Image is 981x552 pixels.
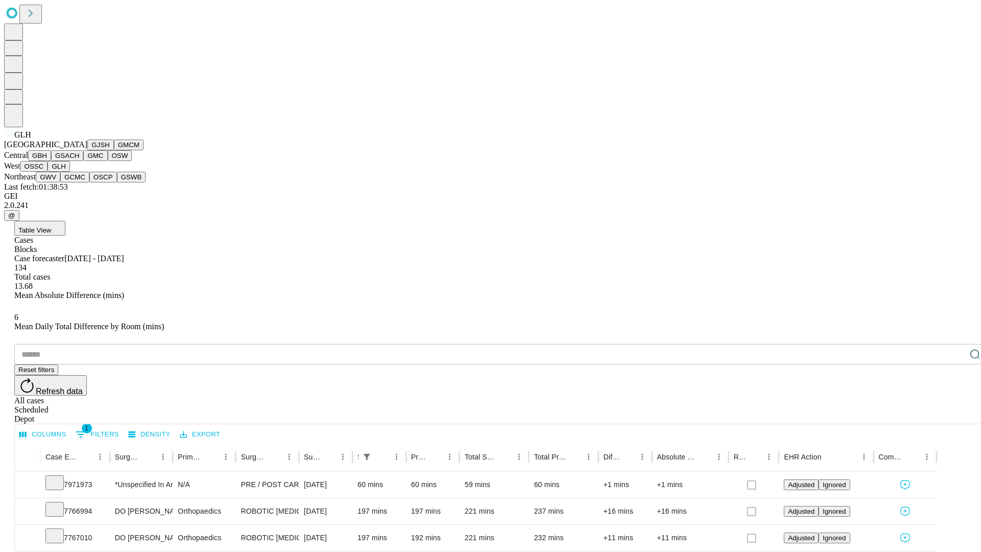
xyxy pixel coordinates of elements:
[657,472,723,498] div: +1 mins
[14,263,27,272] span: 134
[358,472,401,498] div: 60 mins
[360,450,374,464] div: 1 active filter
[534,525,593,551] div: 232 mins
[788,508,814,515] span: Adjusted
[115,472,168,498] div: *Unspecified In And Out Surgery Glh
[879,453,904,461] div: Comments
[4,140,87,149] span: [GEOGRAPHIC_DATA]
[304,525,347,551] div: [DATE]
[411,453,428,461] div: Predicted In Room Duration
[178,453,203,461] div: Primary Service
[14,322,164,331] span: Mean Daily Total Difference by Room (mins)
[819,533,850,543] button: Ignored
[178,472,230,498] div: N/A
[115,453,141,461] div: Surgeon Name
[48,161,69,172] button: GLH
[823,481,846,489] span: Ignored
[64,254,124,263] span: [DATE] - [DATE]
[428,450,442,464] button: Sort
[14,221,65,236] button: Table View
[358,525,401,551] div: 197 mins
[282,450,296,464] button: Menu
[823,508,846,515] span: Ignored
[304,453,320,461] div: Surgery Date
[18,366,54,374] span: Reset filters
[464,525,524,551] div: 221 mins
[20,503,35,521] button: Expand
[178,525,230,551] div: Orthopaedics
[156,450,170,464] button: Menu
[360,450,374,464] button: Show filters
[567,450,581,464] button: Sort
[20,530,35,547] button: Expand
[20,476,35,494] button: Expand
[784,479,819,490] button: Adjusted
[857,450,871,464] button: Menu
[89,172,117,182] button: OSCP
[93,450,107,464] button: Menu
[219,450,233,464] button: Menu
[36,172,60,182] button: GWV
[268,450,282,464] button: Sort
[464,498,524,524] div: 221 mins
[204,450,219,464] button: Sort
[762,450,776,464] button: Menu
[784,453,821,461] div: EHR Action
[45,453,78,461] div: Case Epic Id
[411,472,455,498] div: 60 mins
[304,472,347,498] div: [DATE]
[657,525,723,551] div: +11 mins
[603,498,647,524] div: +16 mins
[788,481,814,489] span: Adjusted
[389,450,404,464] button: Menu
[657,453,696,461] div: Absolute Difference
[115,525,168,551] div: DO [PERSON_NAME] [PERSON_NAME]
[464,472,524,498] div: 59 mins
[603,472,647,498] div: +1 mins
[819,506,850,517] button: Ignored
[14,254,64,263] span: Case forecaster
[788,534,814,542] span: Adjusted
[8,212,15,219] span: @
[14,130,31,139] span: GLH
[635,450,649,464] button: Menu
[241,453,266,461] div: Surgery Name
[117,172,146,182] button: GSWB
[51,150,83,161] button: GSACH
[14,375,87,396] button: Refresh data
[534,498,593,524] div: 237 mins
[621,450,635,464] button: Sort
[14,291,124,300] span: Mean Absolute Difference (mins)
[126,427,173,443] button: Density
[45,525,105,551] div: 7767010
[14,364,58,375] button: Reset filters
[4,182,68,191] span: Last fetch: 01:38:53
[375,450,389,464] button: Sort
[4,210,19,221] button: @
[748,450,762,464] button: Sort
[784,506,819,517] button: Adjusted
[142,450,156,464] button: Sort
[45,498,105,524] div: 7766994
[498,450,512,464] button: Sort
[534,472,593,498] div: 60 mins
[823,534,846,542] span: Ignored
[45,472,105,498] div: 7971973
[304,498,347,524] div: [DATE]
[603,453,620,461] div: Difference
[603,525,647,551] div: +11 mins
[905,450,920,464] button: Sort
[14,313,18,321] span: 6
[241,472,293,498] div: PRE / POST CARE
[4,162,20,170] span: West
[79,450,93,464] button: Sort
[73,426,122,443] button: Show filters
[512,450,526,464] button: Menu
[697,450,712,464] button: Sort
[87,140,114,150] button: GJSH
[36,387,83,396] span: Refresh data
[241,498,293,524] div: ROBOTIC [MEDICAL_DATA] TOTAL HIP
[241,525,293,551] div: ROBOTIC [MEDICAL_DATA] TOTAL HIP
[4,172,36,181] span: Northeast
[442,450,457,464] button: Menu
